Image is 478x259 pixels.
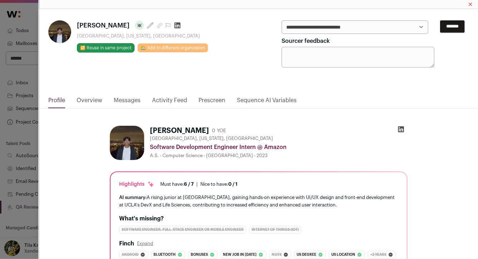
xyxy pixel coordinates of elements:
[223,251,257,258] span: New job in [DATE]
[48,96,65,108] a: Profile
[200,181,238,187] div: Nice to have:
[152,96,187,108] a: Activity Feed
[77,43,135,53] button: 🔂 Reuse in same project
[191,251,208,258] span: Bonuses
[119,194,398,209] div: A rising junior at [GEOGRAPHIC_DATA], gaining hands-on experience with UI/UX design and front-end...
[77,20,130,30] span: [PERSON_NAME]
[119,181,155,188] div: Highlights
[160,181,238,187] ul: |
[119,214,398,223] h2: What's missing?
[77,96,102,108] a: Overview
[150,136,273,141] span: [GEOGRAPHIC_DATA], [US_STATE], [GEOGRAPHIC_DATA]
[114,96,141,108] a: Messages
[77,33,208,39] div: [GEOGRAPHIC_DATA], [US_STATE], [GEOGRAPHIC_DATA]
[119,226,246,234] div: Software Engineer, Full-Stack Engineer or Mobile Engineer
[137,241,153,246] button: Expand
[212,127,226,134] div: 0 YOE
[110,126,144,160] img: 05a9cdc954d0774eb203b362694d68fa7851813be736da67a6236413a11e8fa6.jpg
[119,239,134,248] h2: Finch
[370,251,386,258] span: <3 years
[331,251,355,258] span: Us location
[160,181,194,187] div: Must have:
[122,251,138,258] span: Android
[237,96,297,108] a: Sequence AI Variables
[119,195,147,200] span: AI summary:
[150,143,408,151] div: Software Development Engineer Intern @ Amazon
[272,251,282,258] span: Nots
[150,126,209,136] h1: [PERSON_NAME]
[184,182,194,186] span: 6 / 7
[150,153,408,159] div: A.S. - Computer Science - [GEOGRAPHIC_DATA] - 2023
[249,226,301,234] div: Internet of Things (IoT)
[228,182,238,186] span: 0 / 1
[153,251,176,258] span: Bluetooth
[297,251,316,258] span: Us degree
[137,43,208,53] a: 🏡 Add to different organization
[48,20,71,43] img: 05a9cdc954d0774eb203b362694d68fa7851813be736da67a6236413a11e8fa6.jpg
[199,96,225,108] a: Prescreen
[282,37,330,45] label: Sourcer feedback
